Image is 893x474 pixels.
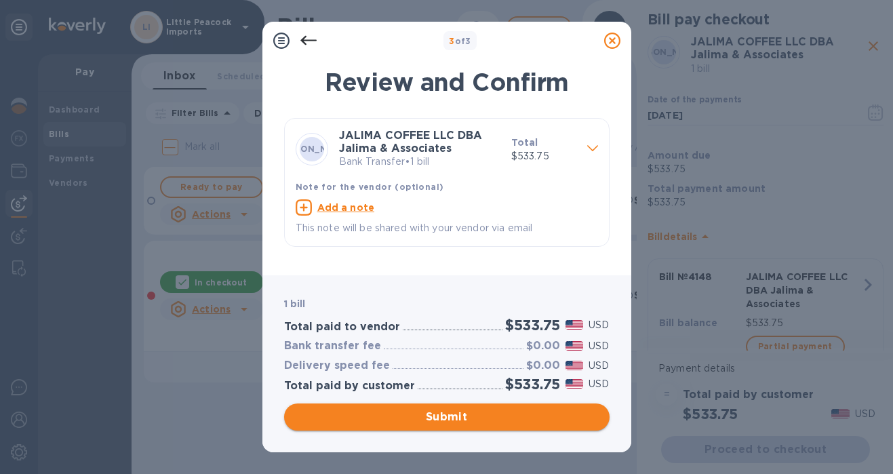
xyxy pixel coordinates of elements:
b: of 3 [449,36,471,46]
img: USD [565,320,584,330]
b: Note for the vendor (optional) [296,182,444,192]
span: Submit [295,409,599,425]
button: Submit [284,403,610,431]
p: USD [589,377,609,391]
p: $533.75 [511,149,576,163]
h3: $0.00 [526,359,560,372]
b: Total [511,137,538,148]
p: This note will be shared with your vendor via email [296,221,598,235]
h2: $533.75 [505,317,560,334]
b: JALIMA COFFEE LLC DBA Jalima & Associates [339,129,482,155]
span: 3 [449,36,454,46]
h3: Total paid by customer [284,380,415,393]
div: [PERSON_NAME]JALIMA COFFEE LLC DBA Jalima & AssociatesBank Transfer•1 billTotal$533.75Note for th... [296,130,598,235]
p: Bank Transfer • 1 bill [339,155,500,169]
p: USD [589,359,609,373]
img: USD [565,379,584,389]
u: Add a note [317,202,375,213]
h2: $533.75 [505,376,560,393]
p: USD [589,318,609,332]
p: USD [589,339,609,353]
h3: Total paid to vendor [284,321,400,334]
h3: Delivery speed fee [284,359,390,372]
b: 1 bill [284,298,306,309]
h3: Bank transfer fee [284,340,381,353]
img: USD [565,341,584,351]
h3: $0.00 [526,340,560,353]
b: [PERSON_NAME] [273,144,350,154]
img: USD [565,361,584,370]
h1: Review and Confirm [284,68,610,96]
